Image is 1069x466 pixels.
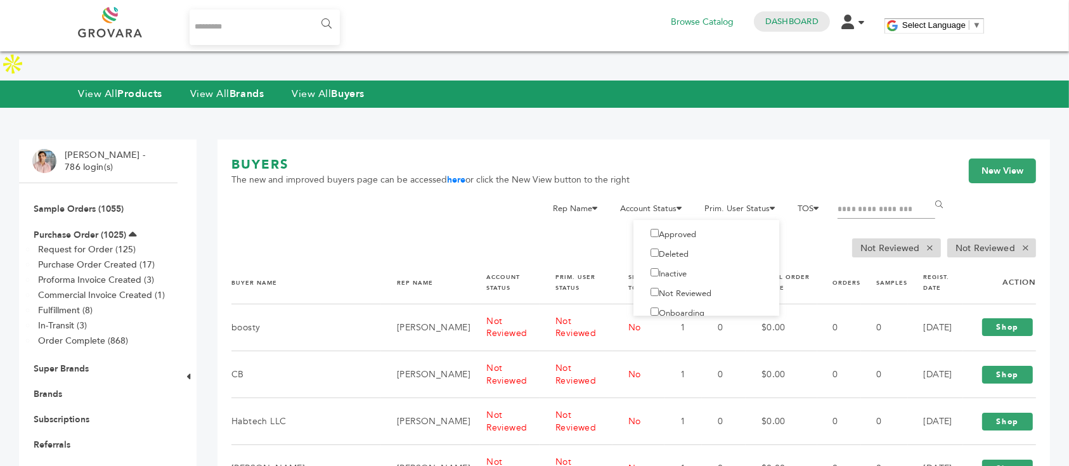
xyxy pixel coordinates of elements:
[761,273,810,292] a: TOTAL ORDER VALUE
[861,304,908,351] td: 0
[643,288,711,299] label: Not Reviewed
[34,203,124,215] a: Sample Orders (1055)
[702,351,746,398] td: 0
[969,20,969,30] span: ​
[698,201,789,223] li: Prim. User Status
[555,273,595,292] a: PRIM. USER STATUS
[231,351,381,398] td: CB
[78,87,162,101] a: View AllProducts
[791,201,833,223] li: TOS
[34,413,89,425] a: Subscriptions
[231,304,381,351] td: boosty
[877,279,908,287] a: SAMPLES
[651,268,659,276] input: Inactive
[381,304,470,351] td: [PERSON_NAME]
[643,307,704,319] label: Onboarding
[947,238,1036,257] li: Not Reviewed
[920,240,941,256] span: ×
[38,259,155,271] a: Purchase Order Created (17)
[651,229,659,237] input: Approved
[540,304,612,351] td: Not Reviewed
[982,413,1033,430] a: Shop
[973,20,981,30] span: ▼
[838,201,935,219] input: Filter by keywords
[332,87,365,101] strong: Buyers
[612,304,664,351] td: No
[540,351,612,398] td: Not Reviewed
[612,398,664,445] td: No
[190,10,340,45] input: Search...
[38,320,87,332] a: In-Transit (3)
[861,351,908,398] td: 0
[643,229,696,240] label: Approved
[664,351,702,398] td: 1
[664,304,702,351] td: 1
[470,304,540,351] td: Not Reviewed
[924,273,950,292] a: REGIST. DATE
[643,268,687,280] label: Inactive
[817,304,861,351] td: 0
[231,279,277,287] a: BUYER NAME
[65,149,148,174] li: [PERSON_NAME] - 786 login(s)
[817,351,861,398] td: 0
[852,238,941,257] li: Not Reviewed
[38,274,154,286] a: Proforma Invoice Created (3)
[902,20,966,30] span: Select Language
[470,398,540,445] td: Not Reviewed
[38,243,136,256] a: Request for Order (125)
[381,398,470,445] td: [PERSON_NAME]
[447,174,465,186] a: here
[671,15,734,29] a: Browse Catalog
[908,304,964,351] td: [DATE]
[765,16,819,27] a: Dashboard
[963,261,1036,304] th: Action
[38,289,165,301] a: Commercial Invoice Created (1)
[547,201,611,223] li: Rep Name
[231,174,630,186] span: The new and improved buyers page can be accessed or click the New View button to the right
[540,398,612,445] td: Not Reviewed
[38,304,93,316] a: Fulfillment (8)
[651,249,659,257] input: Deleted
[746,351,817,398] td: $0.00
[651,288,659,296] input: Not Reviewed
[833,279,861,287] a: ORDERS
[614,201,696,223] li: Account Status
[908,351,964,398] td: [DATE]
[34,363,89,375] a: Super Brands
[702,304,746,351] td: 0
[643,249,689,260] label: Deleted
[664,398,702,445] td: 1
[1015,240,1036,256] span: ×
[902,20,981,30] a: Select Language​
[861,398,908,445] td: 0
[651,307,659,316] input: Onboarding
[34,439,70,451] a: Referrals
[908,398,964,445] td: [DATE]
[231,156,630,174] h1: BUYERS
[292,87,365,101] a: View AllBuyers
[486,273,520,292] a: ACCOUNT STATUS
[746,304,817,351] td: $0.00
[117,87,162,101] strong: Products
[34,388,62,400] a: Brands
[982,366,1033,384] a: Shop
[397,279,433,287] a: REP NAME
[969,159,1036,184] a: New View
[190,87,264,101] a: View AllBrands
[470,351,540,398] td: Not Reviewed
[982,318,1033,336] a: Shop
[817,398,861,445] td: 0
[628,273,654,292] a: SIGNED TOS
[38,335,128,347] a: Order Complete (868)
[230,87,264,101] strong: Brands
[34,229,126,241] a: Purchase Order (1025)
[746,398,817,445] td: $0.00
[612,351,664,398] td: No
[381,351,470,398] td: [PERSON_NAME]
[702,398,746,445] td: 0
[231,398,381,445] td: Habtech LLC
